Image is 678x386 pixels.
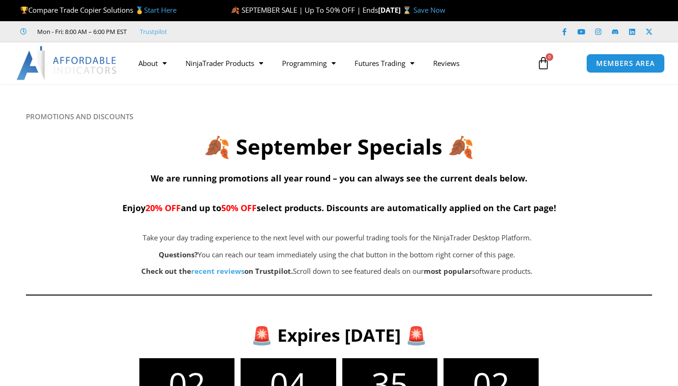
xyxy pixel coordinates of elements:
a: About [129,52,176,74]
span: Mon - Fri: 8:00 AM – 6:00 PM EST [35,26,127,37]
strong: Questions? [159,250,198,259]
h6: PROMOTIONS AND DISCOUNTS [26,112,652,121]
span: Enjoy and up to select products. Discounts are automatically applied on the Cart page! [122,202,556,214]
b: most popular [424,266,472,276]
a: Save Now [413,5,445,15]
a: 0 [523,49,564,77]
span: Take your day trading experience to the next level with our powerful trading tools for the NinjaT... [143,233,532,242]
a: recent reviews [191,266,244,276]
strong: [DATE] ⌛ [378,5,413,15]
a: Reviews [424,52,469,74]
p: Scroll down to see featured deals on our software products. [73,265,601,278]
img: 🏆 [21,7,28,14]
span: Compare Trade Copier Solutions 🥇 [20,5,177,15]
nav: Menu [129,52,529,74]
h3: 🚨 Expires [DATE] 🚨 [41,324,637,346]
span: 50% OFF [221,202,257,214]
a: Futures Trading [345,52,424,74]
strong: Check out the on Trustpilot. [141,266,293,276]
a: Trustpilot [140,26,167,37]
span: MEMBERS AREA [596,60,655,67]
a: NinjaTrader Products [176,52,273,74]
span: 0 [546,53,553,61]
a: MEMBERS AREA [586,54,665,73]
a: Programming [273,52,345,74]
p: You can reach our team immediately using the chat button in the bottom right corner of this page. [73,248,601,262]
span: We are running promotions all year round – you can always see the current deals below. [151,172,527,184]
h2: 🍂 September Specials 🍂 [26,133,652,161]
span: 🍂 SEPTEMBER SALE | Up To 50% OFF | Ends [231,5,378,15]
img: LogoAI | Affordable Indicators – NinjaTrader [16,46,118,80]
a: Start Here [144,5,177,15]
span: 20% OFF [145,202,181,214]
